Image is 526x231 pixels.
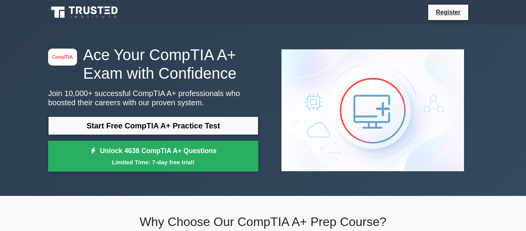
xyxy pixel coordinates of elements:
[48,116,258,135] a: Start Free CompTIA A+ Practice Test
[48,89,258,107] p: Join 10,000+ successful CompTIA A+ professionals who boosted their careers with our proven system.
[48,46,258,83] h1: Ace Your CompTIA A+ Exam with Confidence
[48,141,258,172] a: Unlock 4638 CompTIA A+ QuestionsLimited Time: 7-day free trial!
[58,158,249,167] small: Limited Time: 7-day free trial!
[275,43,470,177] img: CompTIA A+ Preview
[48,214,478,229] h2: Why Choose Our CompTIA A+ Prep Course?
[431,7,465,17] a: Register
